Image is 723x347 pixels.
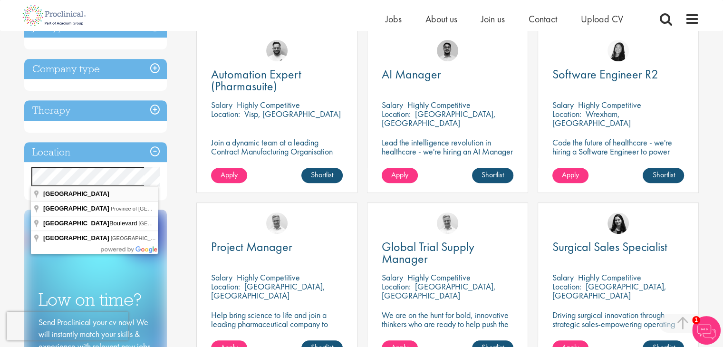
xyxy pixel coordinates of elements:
[472,168,513,183] a: Shortlist
[692,316,721,345] img: Chatbot
[552,168,588,183] a: Apply
[211,168,247,183] a: Apply
[211,68,343,92] a: Automation Expert (Pharmasuite)
[407,272,471,283] p: Highly Competitive
[607,212,629,234] img: Indre Stankeviciute
[382,310,513,347] p: We are on the hunt for bold, innovative thinkers who are ready to help push the boundaries of sci...
[211,241,343,253] a: Project Manager
[562,170,579,180] span: Apply
[552,108,631,128] p: Wrexham, [GEOGRAPHIC_DATA]
[39,290,153,309] h3: Low on time?
[111,206,250,212] span: Province of [GEOGRAPHIC_DATA], [GEOGRAPHIC_DATA]
[382,281,496,301] p: [GEOGRAPHIC_DATA], [GEOGRAPHIC_DATA]
[43,220,138,227] span: Boulevard
[43,220,109,227] span: [GEOGRAPHIC_DATA]
[552,99,574,110] span: Salary
[211,66,301,94] span: Automation Expert (Pharmasuite)
[382,108,411,119] span: Location:
[581,13,623,25] a: Upload CV
[43,190,109,197] span: [GEOGRAPHIC_DATA]
[7,312,128,340] iframe: reCAPTCHA
[391,170,408,180] span: Apply
[382,138,513,174] p: Lead the intelligence revolution in healthcare - we're hiring an AI Manager to transform patient ...
[382,66,441,82] span: AI Manager
[552,241,684,253] a: Surgical Sales Specialist
[211,108,240,119] span: Location:
[643,168,684,183] a: Shortlist
[552,281,666,301] p: [GEOGRAPHIC_DATA], [GEOGRAPHIC_DATA]
[481,13,505,25] a: Join us
[211,281,240,292] span: Location:
[382,241,513,265] a: Global Trial Supply Manager
[24,59,167,79] h3: Company type
[266,212,288,234] img: Joshua Bye
[382,272,403,283] span: Salary
[382,108,496,128] p: [GEOGRAPHIC_DATA], [GEOGRAPHIC_DATA]
[552,66,658,82] span: Software Engineer R2
[211,310,343,347] p: Help bring science to life and join a leading pharmaceutical company to play a key role in overse...
[552,138,684,174] p: Code the future of healthcare - we're hiring a Software Engineer to power innovation and precisio...
[407,99,471,110] p: Highly Competitive
[211,239,292,255] span: Project Manager
[43,234,109,241] span: [GEOGRAPHIC_DATA]
[301,168,343,183] a: Shortlist
[552,272,574,283] span: Salary
[43,205,109,212] span: [GEOGRAPHIC_DATA]
[382,281,411,292] span: Location:
[578,99,641,110] p: Highly Competitive
[266,40,288,61] img: Emile De Beer
[382,68,513,80] a: AI Manager
[244,108,341,119] p: Visp, [GEOGRAPHIC_DATA]
[386,13,402,25] a: Jobs
[237,272,300,283] p: Highly Competitive
[211,138,343,183] p: Join a dynamic team at a leading Contract Manufacturing Organisation (CMO) and contribute to grou...
[692,316,700,324] span: 1
[237,99,300,110] p: Highly Competitive
[382,239,474,267] span: Global Trial Supply Manager
[552,108,581,119] span: Location:
[211,99,232,110] span: Salary
[425,13,457,25] a: About us
[382,99,403,110] span: Salary
[382,168,418,183] a: Apply
[437,212,458,234] img: Joshua Bye
[529,13,557,25] a: Contact
[552,281,581,292] span: Location:
[607,40,629,61] img: Numhom Sudsok
[552,239,667,255] span: Surgical Sales Specialist
[211,272,232,283] span: Salary
[111,235,337,241] span: [GEOGRAPHIC_DATA], [GEOGRAPHIC_DATA], [GEOGRAPHIC_DATA], [GEOGRAPHIC_DATA]
[552,68,684,80] a: Software Engineer R2
[211,281,325,301] p: [GEOGRAPHIC_DATA], [GEOGRAPHIC_DATA]
[24,142,167,163] h3: Location
[578,272,641,283] p: Highly Competitive
[221,170,238,180] span: Apply
[138,221,250,226] span: [GEOGRAPHIC_DATA], [GEOGRAPHIC_DATA]
[552,310,684,347] p: Driving surgical innovation through strategic sales-empowering operating rooms with cutting-edge ...
[437,40,458,61] img: Timothy Deschamps
[24,100,167,121] h3: Therapy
